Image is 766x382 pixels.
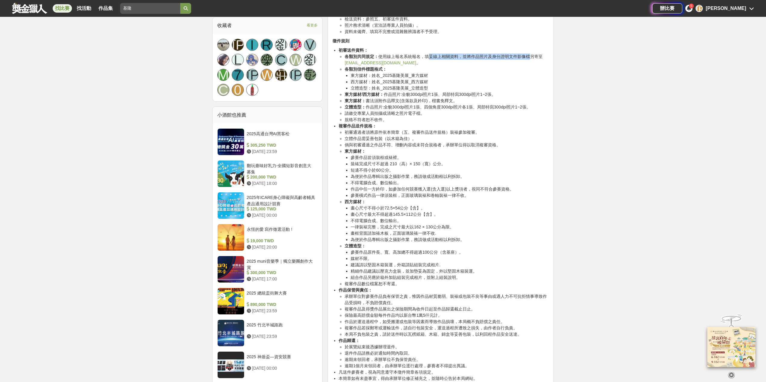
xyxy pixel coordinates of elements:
input: 這樣Sale也可以： 安聯人壽創意銷售法募集 [120,3,180,14]
a: [EMAIL_ADDRESS][DOMAIN_NAME] [345,60,416,65]
span: 收藏者 [217,23,232,28]
div: [PERSON_NAME] [232,39,244,51]
a: 劉 [275,39,287,51]
li: 逾期1個月未領回者，由承辦單位逕行處理，參賽者不得提出異議。 [345,363,549,369]
a: Avatar [290,39,302,51]
div: 2025 muni音樂季｜獨立樂團創作大賞 [247,258,315,270]
a: 7 [232,69,244,81]
li: 參賽作品皆須裝框或裱褙。 [351,154,549,161]
a: 劉 [304,54,316,66]
li: 立體作品需妥善包裝（以木箱為佳）。 [345,136,549,142]
strong: 作品歸還： [339,338,360,343]
a: Avatar [217,39,229,51]
li: 書法須附作品釋文(含落款及鈐印)，楷書免釋文。 [345,98,549,104]
div: [DATE] 00:00 [247,365,315,371]
img: Avatar [290,39,301,50]
img: Avatar [247,84,258,96]
a: 2025年ICARE身心障礙與高齡者輔具產品通用設計競賽 125,000 TWD [DATE] 00:00 [217,192,318,219]
li: 初審通過者須將原件依本簡章（五、複審作品送件規格）裝裱參加複審。 [345,129,549,136]
strong: 立體造型： [345,105,366,109]
a: 彭 [304,69,316,81]
div: [PERSON_NAME] [706,5,746,12]
strong: 初審送件資料： [339,48,368,53]
li: 東方媒材：姓名_2025基隆美展_東方媒材 [351,72,549,79]
li: 為便於作品專輯出版之攝影作業，務請做成活動框以利拆卸。 [351,237,549,243]
li: 於展覽結束後憑據辦理退件。 [345,344,549,350]
a: 2025 muni音樂季｜獨立樂團創作大賞 300,000 TWD [DATE] 17:00 [217,256,318,283]
li: 複審作品數位檔案恕不寄還。 [345,281,549,287]
div: 890,000 TWD [247,301,315,308]
div: [DATE] 23:59 [247,308,315,314]
a: 翻玩臺味好乳力-全國短影音創意大募集 200,000 TWD [DATE] 18:00 [217,160,318,187]
li: 請繳交專業人員拍攝或清晰之照片電子檔。 [345,110,549,117]
div: 2025高通台灣AI黑客松 [247,131,315,142]
li: 退件作品請務必於通知時間內取回。 [345,350,549,356]
div: C [217,84,229,96]
li: 參賽作品原件長、寬、高加總不得超過100公分（含基座）。 [351,249,549,255]
a: Avatar [217,54,229,66]
strong: 東方媒材： [345,98,366,103]
a: I [246,39,258,51]
li: 畫心尺寸不得小於72.5×54公分【含】。 [351,205,549,211]
a: 作品集 [96,4,115,13]
li: 作品於運送過程中，如受搬運或包裝等因素而導致作品損壞，本局概不負賠償之責任。 [345,319,549,325]
li: 凡送件參賽者，視為同意遵守本徵件簡章各項規定。 [339,369,549,375]
img: Avatar [247,54,258,66]
div: 永恆的愛 寫作徵選活動 ! [247,226,315,238]
div: 莊 [275,69,287,81]
li: 複審作品及得獎作品展出之保險期間為收件日起至作品歸還截止日止。 [345,306,549,312]
div: 305,250 TWD [247,142,315,148]
li: 短邊不得小於60公分。 [351,167,549,173]
div: 19,000 TWD [247,238,315,244]
li: 保險最高賠償金額每件作品均以新台幣1萬5仟元計。 [345,312,549,319]
li: 複審作品若採郵寄或運輸送件，請自行包裝安全，運送過程所遭致之損失，由作者自行負責。 [345,325,549,331]
strong: 西方媒材： [345,199,366,204]
a: 樂 [261,54,273,66]
a: M [217,69,229,81]
a: [PERSON_NAME] [246,69,258,81]
a: 2025 總統盃街舞大賽 890,000 TWD [DATE] 23:59 [217,288,318,315]
div: [DATE] 20:00 [247,244,315,250]
li: 不得電腦合成、數位輸出。 [351,218,549,224]
div: 200,000 TWD [247,174,315,180]
img: Avatar [218,54,229,66]
div: [DATE] 18:00 [247,180,315,187]
a: C [275,54,287,66]
li: 組合作品另應於箱外加貼組裝完成相片，並附上組裝說明。 [351,274,549,281]
li: 不得電腦合成、數位輸出。 [351,180,549,186]
li: 畫框背面請加裱木板，正面玻璃裝裱一律不收. [351,230,549,237]
strong: 各類別共同規定： [345,54,378,59]
li: 媒材不限。 [351,255,549,262]
strong: 各類別信件標題格式： [345,67,387,72]
strong: 立體造型： [345,243,366,248]
li: 照片務求清晰（宜洽請專業人員拍攝）。 [345,22,549,29]
li: 西方媒材：姓名_2025基隆美展_西方媒材 [351,79,549,85]
a: W [290,54,302,66]
li: 本局不負包裝之責，請於送件時以瓦楞紙箱、木箱、錦盒等妥善包裝，以利回程作品安全送達。 [345,331,549,338]
a: 2025 竹北半城路跑 [DATE] 23:59 [217,319,318,347]
div: 2025 竹北半城路跑 [247,322,315,333]
div: 翻玩臺味好乳力-全國短影音創意大募集 [247,163,315,174]
img: Avatar [218,39,229,50]
div: 2025 神盾盃—資安競賽 [247,354,315,365]
li: 資料未備齊、填寫不完整或混雜難辨識者不予受理。 [345,29,549,35]
div: [DATE] 00:00 [247,212,315,219]
a: L [232,54,244,66]
a: [PERSON_NAME] [290,69,302,81]
div: 2025 總統盃街舞大賽 [247,290,315,301]
div: 125,000 TWD [247,206,315,212]
img: 968ab78a-c8e5-4181-8f9d-94c24feca916.png [707,327,755,367]
span: 5 [690,4,692,8]
strong: 東方媒材： [345,149,366,154]
li: 逾期未領回者，承辦單位不負保管責任。 [345,356,549,363]
li: 使用線上報名系統報名，填妥線上相關資料，並將作品照片及身分證明文件影像檔另寄至 。 [345,53,549,66]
